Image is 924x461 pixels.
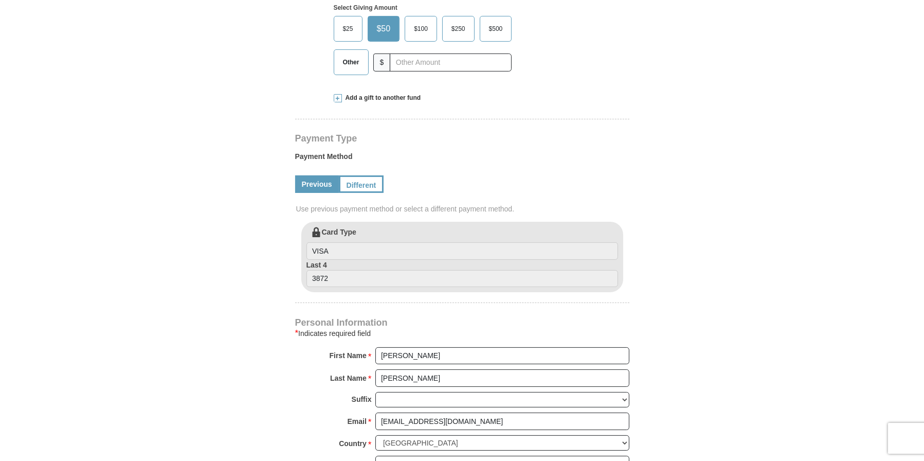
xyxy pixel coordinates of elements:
h4: Payment Type [295,134,629,143]
label: Last 4 [306,260,618,288]
label: Card Type [306,227,618,260]
strong: Last Name [330,371,367,385]
span: $25 [338,21,358,37]
span: $500 [484,21,508,37]
span: $250 [446,21,470,37]
input: Card Type [306,242,618,260]
span: Other [338,55,365,70]
a: Different [339,175,384,193]
strong: Select Giving Amount [334,4,397,11]
input: Last 4 [306,270,618,288]
strong: First Name [330,348,367,363]
div: Indicates required field [295,327,629,340]
input: Other Amount [390,54,512,72]
a: Previous [295,175,339,193]
label: Payment Method [295,151,629,167]
span: $ [373,54,391,72]
strong: Country [339,436,367,451]
h4: Personal Information [295,318,629,327]
span: Add a gift to another fund [342,94,421,102]
span: $100 [409,21,433,37]
span: $50 [372,21,396,37]
strong: Suffix [352,392,372,406]
span: Use previous payment method or select a different payment method. [296,204,630,214]
strong: Email [348,414,367,429]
